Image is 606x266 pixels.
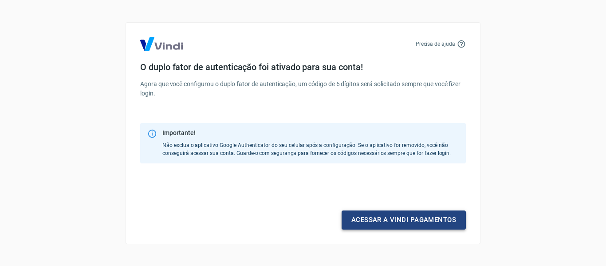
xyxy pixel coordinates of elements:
a: Acessar a Vindi pagamentos [342,210,466,229]
img: Logo Vind [140,37,183,51]
div: Importante! [162,128,459,138]
p: Agora que você configurou o duplo fator de autenticação, um código de 6 dígitos será solicitado s... [140,79,466,98]
h4: O duplo fator de autenticação foi ativado para sua conta! [140,62,466,72]
p: Precisa de ajuda [416,40,455,48]
div: Não exclua o aplicativo Google Authenticator do seu celular após a configuração. Se o aplicativo ... [162,126,459,161]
